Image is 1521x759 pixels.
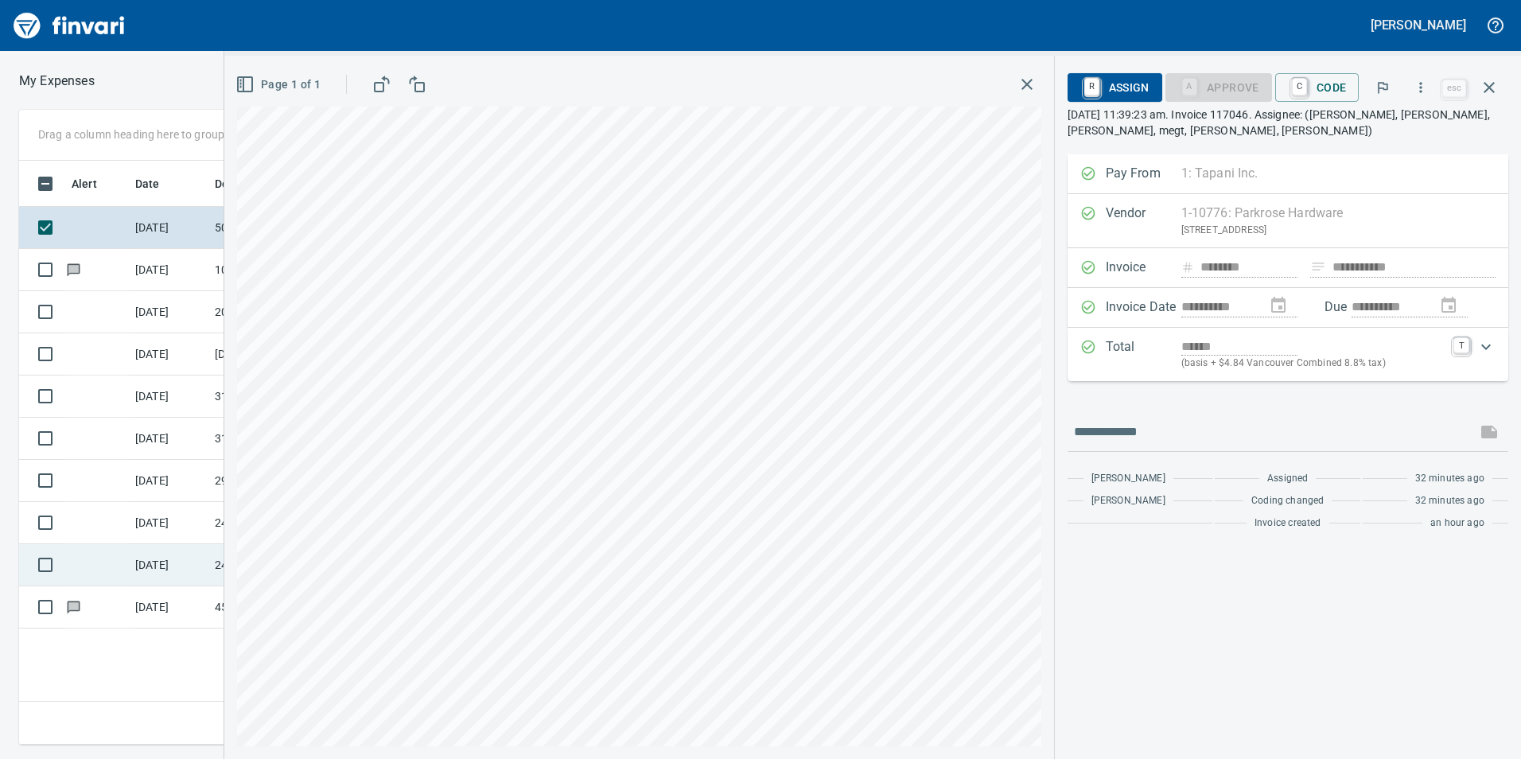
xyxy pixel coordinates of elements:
td: [DATE] [129,376,208,418]
a: T [1453,337,1469,353]
span: Coding changed [1251,493,1324,509]
button: Flag [1365,70,1400,105]
span: Page 1 of 1 [239,75,321,95]
span: This records your message into the invoice and notifies anyone mentioned [1470,413,1508,451]
p: [DATE] 11:39:23 am. Invoice 117046. Assignee: ([PERSON_NAME], [PERSON_NAME], [PERSON_NAME], megt,... [1068,107,1509,138]
span: Invoice created [1255,516,1321,531]
span: 32 minutes ago [1415,471,1484,487]
td: 50.10961.65 [208,207,352,249]
button: More [1403,70,1438,105]
td: [DATE] [129,249,208,291]
span: Description [215,174,295,193]
td: [DATE] [129,418,208,460]
span: Assign [1080,74,1150,101]
span: [PERSON_NAME] [1091,493,1165,509]
nav: breadcrumb [19,72,95,91]
button: Page 1 of 1 [232,70,327,99]
span: Description [215,174,274,193]
button: [PERSON_NAME] [1367,13,1470,37]
span: Alert [72,174,97,193]
td: 31.1180.65 [208,418,352,460]
p: Drag a column heading here to group the table [38,127,271,142]
span: Assigned [1267,471,1308,487]
td: [DATE] [129,333,208,376]
p: (basis + $4.84 Vancouver Combined 8.8% tax) [1181,356,1445,372]
img: Finvari [10,6,129,45]
span: Date [135,174,181,193]
span: Has messages [65,264,82,274]
td: [DATE] [129,544,208,586]
span: Has messages [65,601,82,612]
button: RAssign [1068,73,1162,102]
span: [PERSON_NAME] [1091,471,1165,487]
span: Alert [72,174,118,193]
td: [DATE] [129,460,208,502]
div: Coding Required [1165,80,1272,93]
span: Date [135,174,160,193]
td: [DATE] [129,586,208,629]
td: 31.1185.65 [208,376,352,418]
td: [DATE] [129,207,208,249]
td: 20.13231.64 [208,291,352,333]
span: 32 minutes ago [1415,493,1484,509]
h5: [PERSON_NAME] [1371,17,1466,33]
span: Close invoice [1438,68,1508,107]
div: Expand [1068,328,1509,381]
td: [DATE] Invoice 9654004713 from Grainger (1-22650) [208,333,352,376]
a: esc [1442,80,1466,97]
td: 241001 [208,544,352,586]
span: Code [1288,74,1347,101]
td: [DATE] [129,502,208,544]
td: 10980.65 [208,249,352,291]
button: CCode [1275,73,1360,102]
td: [DATE] [129,291,208,333]
span: an hour ago [1430,516,1484,531]
td: 241001 [208,502,352,544]
a: R [1084,78,1099,95]
p: Total [1106,337,1181,372]
p: My Expenses [19,72,95,91]
a: C [1292,78,1307,95]
td: 29.9000.20 [208,460,352,502]
td: 4581.65 [208,586,352,629]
